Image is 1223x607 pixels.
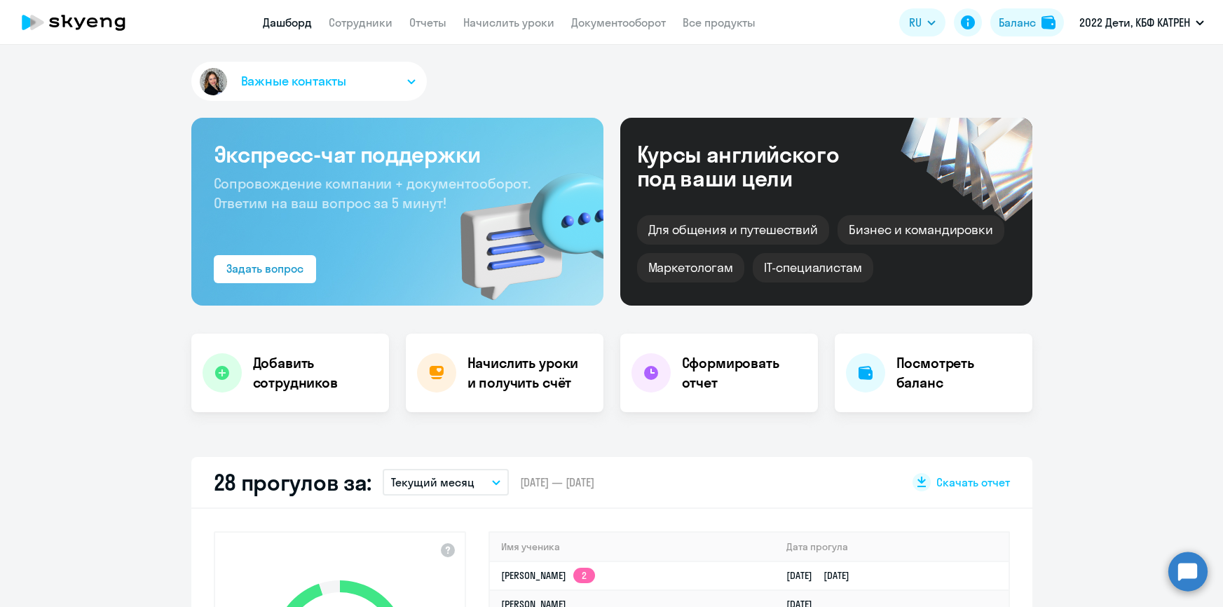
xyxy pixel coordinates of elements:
[573,568,595,583] app-skyeng-badge: 2
[241,72,346,90] span: Важные контакты
[501,569,595,582] a: [PERSON_NAME]2
[520,475,594,490] span: [DATE] — [DATE]
[467,353,589,393] h4: Начислить уроки и получить счёт
[191,62,427,101] button: Важные контакты
[197,65,230,98] img: avatar
[637,253,744,282] div: Маркетологам
[637,142,877,190] div: Курсы английского под ваши цели
[214,468,372,496] h2: 28 прогулов за:
[838,215,1004,245] div: Бизнес и командировки
[786,569,861,582] a: [DATE][DATE]
[490,533,776,561] th: Имя ученика
[214,255,316,283] button: Задать вопрос
[1072,6,1211,39] button: 2022 Дети, КБФ КАТРЕН
[571,15,666,29] a: Документооборот
[226,260,303,277] div: Задать вопрос
[409,15,446,29] a: Отчеты
[263,15,312,29] a: Дашборд
[637,215,830,245] div: Для общения и путешествий
[990,8,1064,36] button: Балансbalance
[214,140,581,168] h3: Экспресс-чат поддержки
[753,253,873,282] div: IT-специалистам
[214,175,531,212] span: Сопровождение компании + документооборот. Ответим на ваш вопрос за 5 минут!
[329,15,392,29] a: Сотрудники
[1041,15,1055,29] img: balance
[1079,14,1190,31] p: 2022 Дети, КБФ КАТРЕН
[440,148,603,306] img: bg-img
[383,469,509,496] button: Текущий месяц
[909,14,922,31] span: RU
[936,475,1010,490] span: Скачать отчет
[683,15,756,29] a: Все продукты
[253,353,378,393] h4: Добавить сотрудников
[999,14,1036,31] div: Баланс
[896,353,1021,393] h4: Посмотреть баланс
[682,353,807,393] h4: Сформировать отчет
[775,533,1008,561] th: Дата прогула
[391,474,474,491] p: Текущий месяц
[463,15,554,29] a: Начислить уроки
[899,8,945,36] button: RU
